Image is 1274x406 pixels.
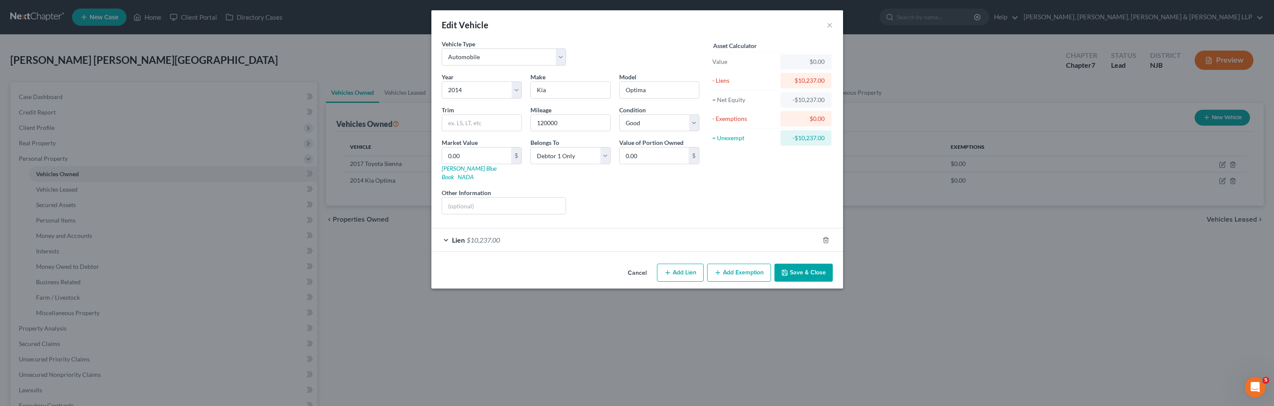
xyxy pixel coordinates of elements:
[712,57,777,66] div: Value
[442,115,521,131] input: ex. LS, LT, etc
[531,82,610,98] input: ex. Nissan
[712,76,777,85] div: - Liens
[442,72,454,81] label: Year
[707,264,771,282] button: Add Exemption
[689,147,699,164] div: $
[467,236,500,244] span: $10,237.00
[620,147,689,164] input: 0.00
[787,96,825,104] div: -$10,237.00
[442,188,491,197] label: Other Information
[619,138,684,147] label: Value of Portion Owned
[511,147,521,164] div: $
[442,165,497,180] a: [PERSON_NAME] Blue Book
[712,134,777,142] div: = Unexempt
[787,114,825,123] div: $0.00
[787,57,825,66] div: $0.00
[452,236,465,244] span: Lien
[442,147,511,164] input: 0.00
[620,82,699,98] input: ex. Altima
[530,139,559,146] span: Belongs To
[531,115,610,131] input: --
[774,264,833,282] button: Save & Close
[530,105,551,114] label: Mileage
[619,72,636,81] label: Model
[530,73,545,81] span: Make
[442,39,475,48] label: Vehicle Type
[657,264,704,282] button: Add Lien
[712,96,777,104] div: = Net Equity
[787,134,825,142] div: -$10,237.00
[458,173,474,180] a: NADA
[1245,377,1265,397] iframe: Intercom live chat
[442,105,454,114] label: Trim
[827,20,833,30] button: ×
[442,19,489,31] div: Edit Vehicle
[713,41,757,50] label: Asset Calculator
[787,76,825,85] div: $10,237.00
[712,114,777,123] div: - Exemptions
[442,138,478,147] label: Market Value
[442,198,566,214] input: (optional)
[619,105,646,114] label: Condition
[621,265,654,282] button: Cancel
[1262,377,1269,384] span: 5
